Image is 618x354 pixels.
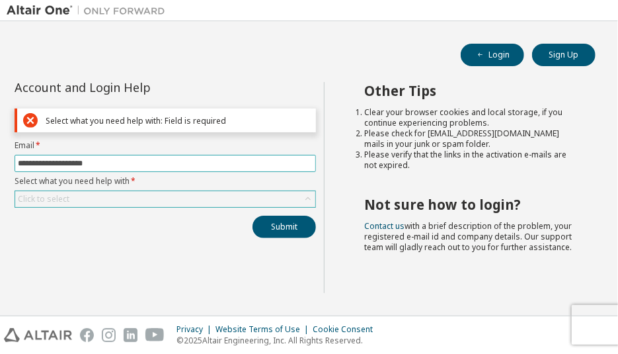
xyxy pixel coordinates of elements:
li: Please check for [EMAIL_ADDRESS][DOMAIN_NAME] mails in your junk or spam folder. [364,128,572,150]
img: facebook.svg [80,328,94,342]
span: with a brief description of the problem, your registered e-mail id and company details. Our suppo... [364,220,572,253]
li: Please verify that the links in the activation e-mails are not expired. [364,150,572,171]
button: Login [461,44,524,66]
img: linkedin.svg [124,328,137,342]
div: Cookie Consent [313,324,381,335]
label: Select what you need help with [15,176,316,187]
h2: Not sure how to login? [364,196,572,213]
div: Click to select [18,194,69,204]
img: altair_logo.svg [4,328,72,342]
div: Select what you need help with: Field is required [46,116,310,126]
img: instagram.svg [102,328,116,342]
button: Sign Up [532,44,596,66]
div: Click to select [15,191,315,207]
h2: Other Tips [364,82,572,99]
div: Account and Login Help [15,82,256,93]
button: Submit [252,216,316,238]
p: © 2025 Altair Engineering, Inc. All Rights Reserved. [176,335,381,346]
li: Clear your browser cookies and local storage, if you continue experiencing problems. [364,107,572,128]
a: Contact us [364,220,405,232]
img: Altair One [7,4,172,17]
div: Privacy [176,324,215,335]
label: Email [15,140,316,151]
div: Website Terms of Use [215,324,313,335]
img: youtube.svg [145,328,165,342]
